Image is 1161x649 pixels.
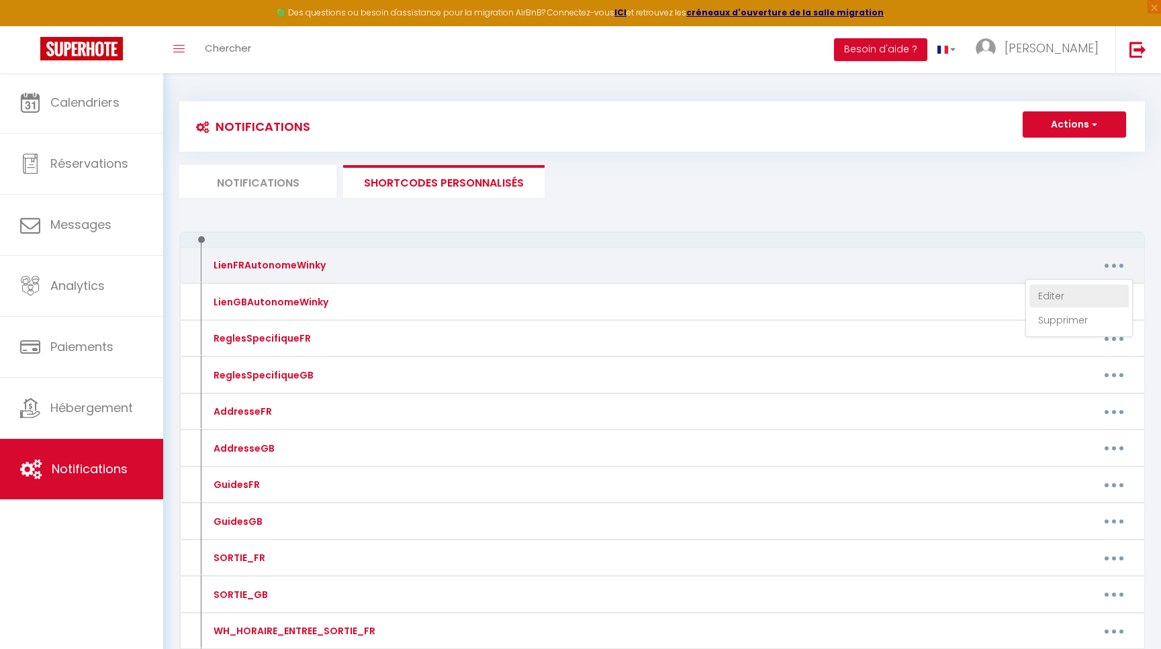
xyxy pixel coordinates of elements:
div: GuidesFR [210,477,260,492]
a: Chercher [195,26,261,73]
div: GuidesGB [210,514,263,529]
span: Analytics [50,277,105,294]
div: LienFRAutonomeWinky [210,258,326,272]
a: ... [PERSON_NAME] [966,26,1115,73]
button: Actions [1023,111,1126,138]
a: créneaux d'ouverture de la salle migration [686,7,884,18]
h3: Notifications [189,111,310,142]
button: Besoin d'aide ? [834,38,927,61]
span: Calendriers [50,94,120,111]
span: Paiements [50,338,113,355]
div: WH_HORAIRE_ENTREE_SORTIE_FR [210,623,375,638]
button: Ouvrir le widget de chat LiveChat [11,5,51,46]
li: Notifications [179,165,336,198]
span: Réservations [50,155,128,172]
span: Messages [50,216,111,233]
span: Chercher [205,41,251,55]
img: ... [976,38,996,58]
span: Hébergement [50,399,133,416]
div: ReglesSpecifiqueGB [210,368,314,383]
div: ReglesSpecifiqueFR [210,331,311,346]
a: Editer [1029,285,1129,307]
span: [PERSON_NAME] [1005,40,1099,56]
a: Supprimer [1029,309,1129,332]
a: ICI [614,7,626,18]
div: LienGBAutonomeWinky [210,295,328,309]
div: SORTIE_GB [210,587,268,602]
img: logout [1129,41,1146,58]
img: Super Booking [40,37,123,60]
div: AddresseFR [210,404,272,419]
li: SHORTCODES PERSONNALISÉS [343,165,545,198]
span: Notifications [52,460,128,477]
div: SORTIE_FR [210,550,265,565]
div: AddresseGB [210,441,275,456]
